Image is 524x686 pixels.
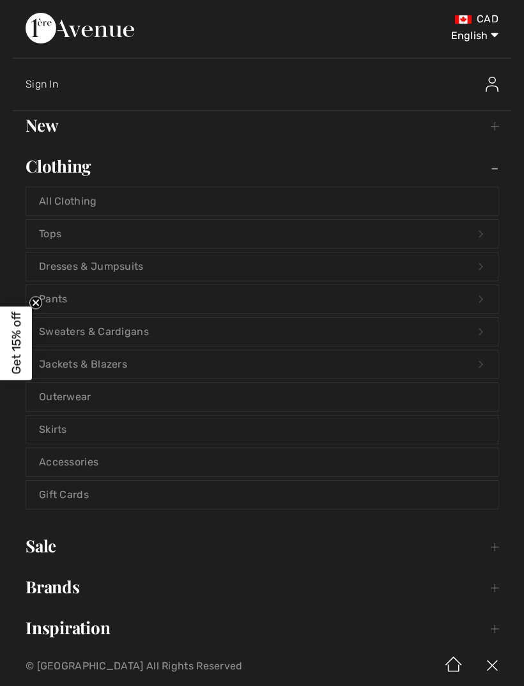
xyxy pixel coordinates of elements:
a: Accessories [26,448,498,476]
a: Inspiration [13,614,511,642]
a: Outerwear [26,383,498,411]
span: Help [29,9,56,20]
p: © [GEOGRAPHIC_DATA] All Rights Reserved [26,662,309,671]
img: Sign In [486,77,498,92]
a: Clothing [13,152,511,180]
a: New [13,111,511,139]
a: Skirts [26,416,498,444]
a: Brands [13,573,511,601]
span: Sign In [26,78,58,90]
a: Dresses & Jumpsuits [26,253,498,281]
img: 1ère Avenue [26,13,134,43]
a: Sale [13,532,511,560]
a: Jackets & Blazers [26,350,498,378]
a: Pants [26,285,498,313]
span: Get 15% off [9,312,24,375]
a: Sweaters & Cardigans [26,318,498,346]
a: Tops [26,220,498,248]
img: X [473,646,511,686]
img: Home [435,646,473,686]
a: Gift Cards [26,481,498,509]
a: All Clothing [26,187,498,215]
div: CAD [309,13,498,26]
button: Close teaser [29,296,42,309]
